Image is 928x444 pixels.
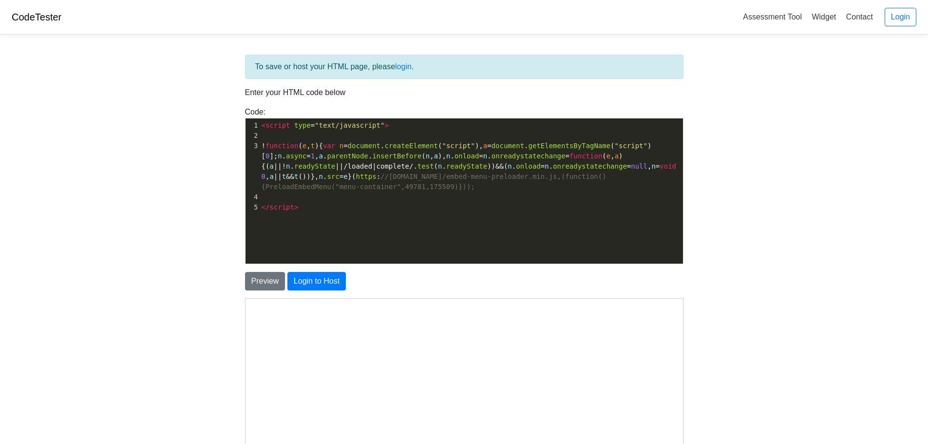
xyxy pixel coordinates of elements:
[262,173,606,191] span: //[DOMAIN_NAME]/embed-menu-preloader.min.js,(function(){PreloadEmbedMenu("menu-container",49781,1...
[286,162,290,170] span: n
[265,142,298,150] span: function
[541,162,545,170] span: =
[306,152,310,160] span: =
[395,62,412,71] a: login
[323,142,335,150] span: var
[269,203,294,211] span: script
[455,152,479,160] span: onload
[417,162,434,170] span: test
[286,152,306,160] span: async
[446,152,450,160] span: n
[327,173,339,180] span: src
[262,203,270,211] span: </
[384,142,438,150] span: createElement
[245,272,285,290] button: Preview
[327,152,368,160] span: parentNode
[282,173,286,180] span: t
[262,173,265,180] span: 0
[311,142,315,150] span: t
[426,152,430,160] span: n
[631,162,647,170] span: null
[303,142,306,150] span: e
[315,121,384,129] span: "text/javascript"
[356,173,376,180] span: https
[479,152,483,160] span: =
[446,162,487,170] span: readyState
[262,121,265,129] span: <
[492,142,524,150] span: document
[483,152,487,160] span: n
[246,192,260,202] div: 4
[278,152,282,160] span: n
[516,162,541,170] span: onload
[739,9,806,25] a: Assessment Tool
[12,12,61,22] a: CodeTester
[442,142,474,150] span: "script"
[651,162,655,170] span: n
[265,152,269,160] span: 0
[495,162,504,170] span: &&
[287,272,346,290] button: Login to Host
[492,152,566,160] span: onreadystatechange
[265,121,290,129] span: script
[656,162,660,170] span: =
[660,162,676,170] span: void
[565,152,569,160] span: =
[569,152,602,160] span: function
[372,152,421,160] span: insertBefore
[294,173,298,180] span: t
[262,142,681,191] span: ( , ){ . ( ), . ( )[ ]; . , . . ( , ), . . ( , ){( . . ( . )) ( . . , , ())}, . }( :
[269,162,273,170] span: a
[294,203,298,211] span: >
[246,141,260,151] div: 3
[319,152,323,160] span: a
[438,162,442,170] span: n
[245,87,683,98] p: Enter your HTML code below
[274,162,286,170] span: ||!
[340,173,343,180] span: =
[286,173,294,180] span: &&
[311,152,315,160] span: 1
[246,202,260,212] div: 5
[348,142,380,150] span: document
[606,152,610,160] span: e
[553,162,627,170] span: onreadystatechange
[294,121,311,129] span: type
[529,142,611,150] span: getElementsByTagName
[335,162,343,170] span: ||
[627,162,631,170] span: =
[274,173,282,180] span: ||
[246,131,260,141] div: 2
[238,106,691,264] div: Code:
[246,120,260,131] div: 1
[245,55,683,79] div: To save or host your HTML page, please .
[384,121,388,129] span: >
[343,142,347,150] span: =
[842,9,877,25] a: Contact
[487,142,491,150] span: =
[343,173,347,180] span: e
[615,152,619,160] span: a
[615,142,647,150] span: "script"
[262,142,265,150] span: !
[262,121,389,129] span: =
[808,9,840,25] a: Widget
[483,142,487,150] span: a
[508,162,511,170] span: n
[294,162,335,170] span: readyState
[319,173,323,180] span: n
[269,173,273,180] span: a
[340,142,343,150] span: n
[343,162,413,170] span: /loaded|complete/
[434,152,438,160] span: a
[545,162,549,170] span: n
[885,8,916,26] a: Login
